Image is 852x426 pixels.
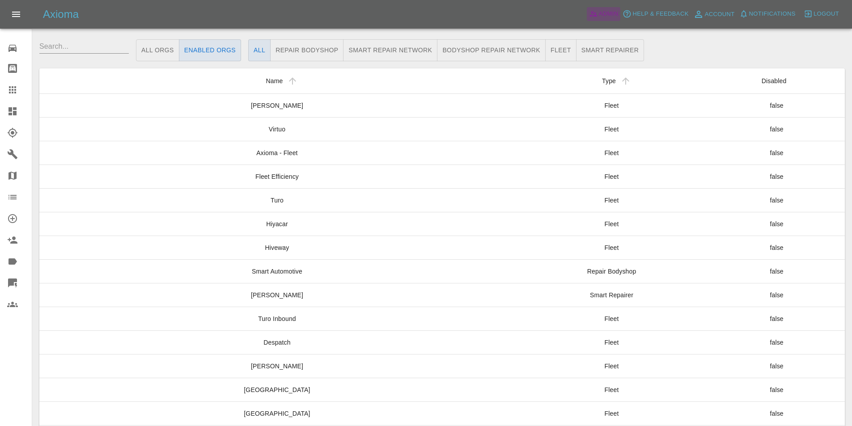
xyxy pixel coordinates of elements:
[39,93,515,117] td: [PERSON_NAME]
[39,378,515,401] td: [GEOGRAPHIC_DATA]
[708,307,845,330] td: false
[515,93,708,117] td: Fleet
[39,117,515,141] td: Virtuo
[39,401,515,425] td: [GEOGRAPHIC_DATA]
[39,141,515,164] td: Axioma - Fleet
[632,9,688,19] span: Help & Feedback
[39,283,515,307] td: [PERSON_NAME]
[801,7,841,21] button: Logout
[708,401,845,425] td: false
[343,39,437,61] button: Smart Repair Network
[708,354,845,378] td: false
[515,212,708,236] td: Fleet
[749,9,796,19] span: Notifications
[515,378,708,401] td: Fleet
[515,141,708,164] td: Fleet
[39,212,515,236] td: Hiyacar
[515,283,708,307] td: Smart Repairer
[39,236,515,259] td: Hiveway
[708,188,845,212] td: false
[266,77,283,84] div: Name
[248,39,271,61] button: All
[691,7,737,21] a: Account
[708,330,845,354] td: false
[708,164,845,188] td: false
[515,330,708,354] td: Fleet
[762,77,787,84] div: Disabled
[39,188,515,212] td: Turo
[515,164,708,188] td: Fleet
[737,7,798,21] button: Notifications
[576,39,644,61] button: Smart Repairer
[39,354,515,378] td: [PERSON_NAME]
[708,141,845,164] td: false
[179,39,241,61] button: Enabled Orgs
[708,236,845,259] td: false
[708,117,845,141] td: false
[708,378,845,401] td: false
[708,283,845,307] td: false
[515,307,708,330] td: Fleet
[814,9,839,19] span: Logout
[39,330,515,354] td: Despatch
[39,39,129,54] input: Search...
[39,307,515,330] td: Turo Inbound
[515,354,708,378] td: Fleet
[136,39,179,61] button: All Orgs
[602,77,616,84] div: Type
[708,259,845,283] td: false
[708,93,845,117] td: false
[515,117,708,141] td: Fleet
[515,188,708,212] td: Fleet
[708,212,845,236] td: false
[587,7,621,21] a: Admin
[620,7,691,21] button: Help & Feedback
[515,236,708,259] td: Fleet
[437,39,546,61] button: Bodyshop Repair Network
[599,9,619,19] span: Admin
[515,259,708,283] td: Repair Bodyshop
[39,259,515,283] td: Smart Automotive
[43,7,79,21] h5: Axioma
[515,401,708,425] td: Fleet
[270,39,343,61] button: Repair Bodyshop
[545,39,576,61] button: Fleet
[39,164,515,188] td: Fleet Efficiency
[5,4,27,25] button: Open drawer
[705,9,735,20] span: Account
